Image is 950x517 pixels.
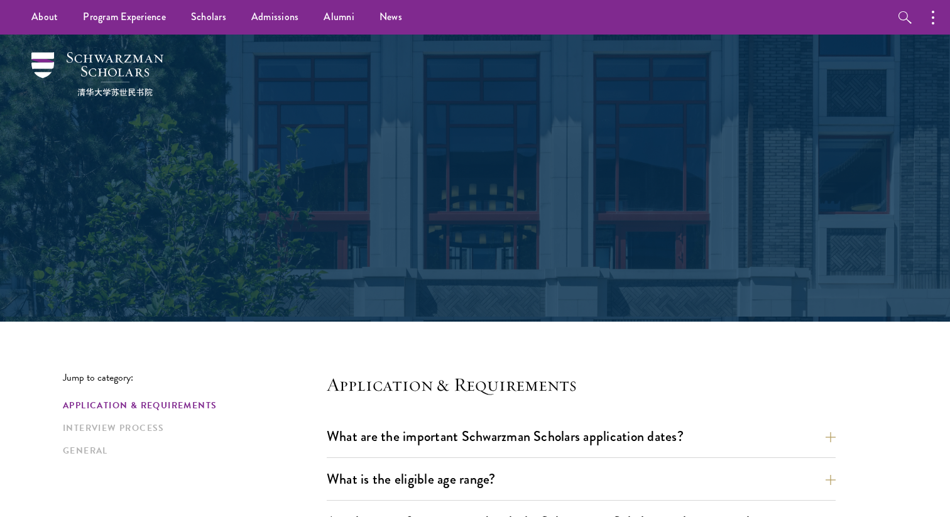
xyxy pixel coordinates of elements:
p: Jump to category: [63,372,327,383]
a: General [63,444,319,457]
button: What are the important Schwarzman Scholars application dates? [327,422,836,450]
a: Application & Requirements [63,399,319,412]
img: Schwarzman Scholars [31,52,163,96]
a: Interview Process [63,422,319,435]
button: What is the eligible age range? [327,465,836,493]
h4: Application & Requirements [327,372,836,397]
